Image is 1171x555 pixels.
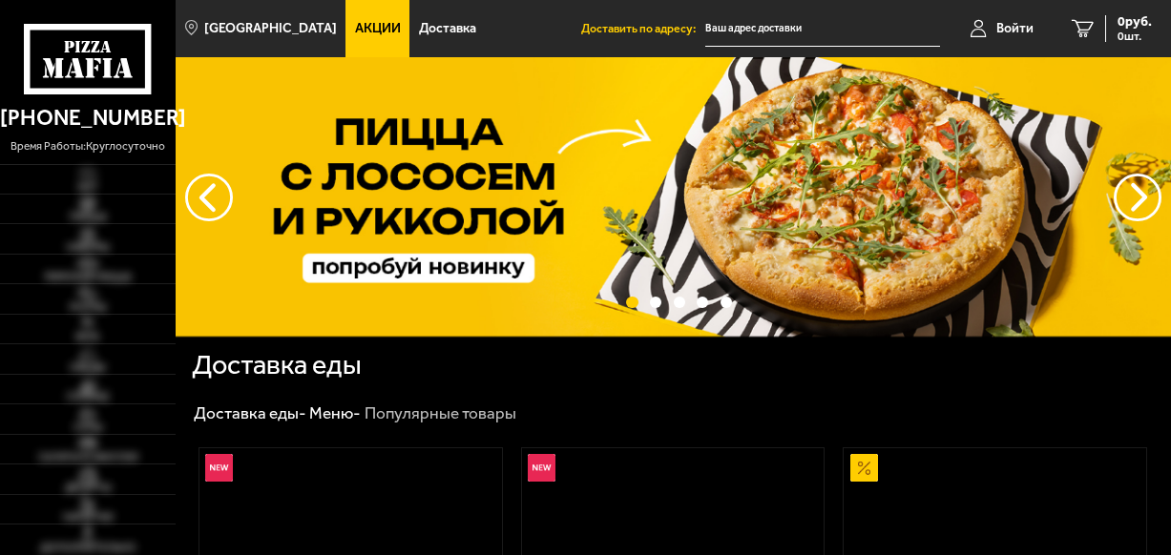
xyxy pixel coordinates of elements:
a: Доставка еды- [194,403,306,422]
button: точки переключения [626,297,638,308]
input: Ваш адрес доставки [705,11,939,47]
span: [GEOGRAPHIC_DATA] [204,22,337,35]
div: Популярные товары [365,402,516,423]
span: Войти [996,22,1034,35]
button: точки переключения [650,297,661,308]
span: Акции [355,22,401,35]
button: точки переключения [674,297,685,308]
img: Акционный [850,454,878,482]
button: следующий [185,174,233,221]
button: точки переключения [697,297,708,308]
img: Новинка [528,454,555,482]
span: 0 руб. [1118,15,1152,29]
span: Доставить по адресу: [581,23,705,34]
button: точки переключения [721,297,732,308]
a: Меню- [309,403,361,422]
span: Доставка [419,22,476,35]
span: 0 шт. [1118,31,1152,42]
button: предыдущий [1114,174,1161,221]
h1: Доставка еды [192,351,362,379]
img: Новинка [205,454,233,482]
